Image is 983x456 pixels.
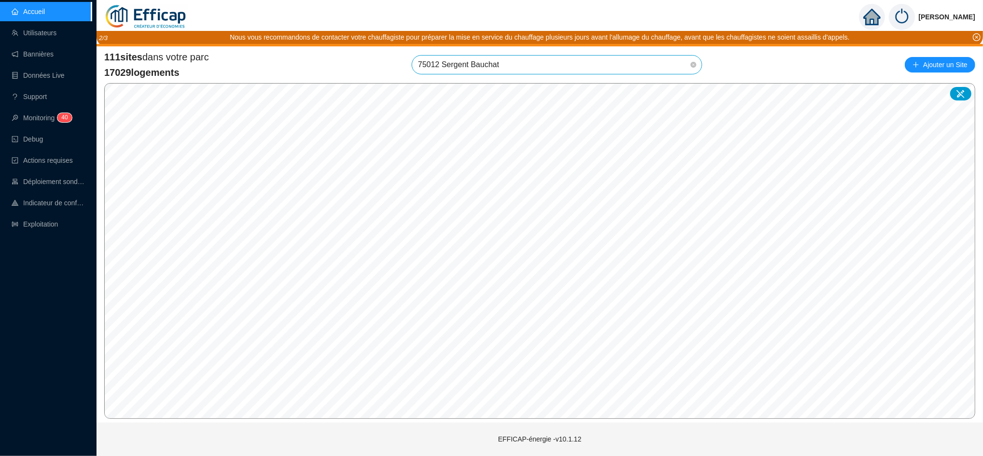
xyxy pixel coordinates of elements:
[104,50,209,64] span: dans votre parc
[12,157,18,164] span: check-square
[65,114,68,121] span: 0
[889,4,915,30] img: power
[418,56,696,74] span: 75012 Sergent Bauchat
[498,435,581,443] span: EFFICAP-énergie - v10.1.12
[12,199,85,207] a: heat-mapIndicateur de confort
[12,135,43,143] a: codeDebug
[57,113,71,122] sup: 40
[12,178,85,185] a: clusterDéploiement sondes
[104,66,209,79] span: 17029 logements
[23,157,73,164] span: Actions requises
[905,57,975,72] button: Ajouter un Site
[12,29,56,37] a: teamUtilisateurs
[12,93,47,100] a: questionSupport
[913,61,919,68] span: plus
[973,33,981,41] span: close-circle
[230,32,850,43] div: Nous vous recommandons de contacter votre chauffagiste pour préparer la mise en service du chauff...
[105,84,975,418] canvas: Map
[99,34,108,42] i: 2 / 3
[691,62,696,68] span: close-circle
[104,52,142,62] span: 111 sites
[12,114,69,122] a: monitorMonitoring40
[12,71,65,79] a: databaseDonnées Live
[12,50,54,58] a: notificationBannières
[863,8,881,26] span: home
[923,58,968,71] span: Ajouter un Site
[919,1,975,32] span: [PERSON_NAME]
[61,114,65,121] span: 4
[12,8,45,15] a: homeAccueil
[12,220,58,228] a: slidersExploitation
